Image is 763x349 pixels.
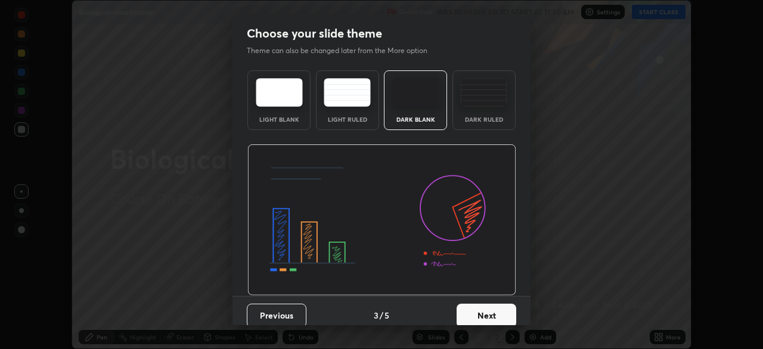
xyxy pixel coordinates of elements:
img: darkRuledTheme.de295e13.svg [460,78,507,107]
h4: 3 [374,309,379,322]
h4: / [380,309,383,322]
img: darkThemeBanner.d06ce4a2.svg [247,144,516,296]
p: Theme can also be changed later from the More option [247,45,440,56]
div: Light Ruled [324,116,371,122]
button: Previous [247,304,306,328]
img: lightRuledTheme.5fabf969.svg [324,78,371,107]
img: darkTheme.f0cc69e5.svg [392,78,439,107]
div: Light Blank [255,116,303,122]
button: Next [457,304,516,328]
div: Dark Ruled [460,116,508,122]
h4: 5 [384,309,389,322]
div: Dark Blank [392,116,439,122]
img: lightTheme.e5ed3b09.svg [256,78,303,107]
h2: Choose your slide theme [247,26,382,41]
